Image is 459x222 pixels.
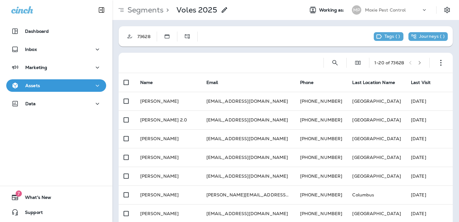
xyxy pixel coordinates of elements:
span: Last Visit [411,80,431,85]
td: [GEOGRAPHIC_DATA] [347,92,406,111]
td: [DATE] [406,167,453,185]
p: Inbox [25,47,37,52]
td: [GEOGRAPHIC_DATA] [347,148,406,167]
td: [PERSON_NAME] 2.0 [135,111,201,129]
td: [GEOGRAPHIC_DATA] [347,167,406,185]
p: Assets [25,83,40,88]
td: [PERSON_NAME][EMAIL_ADDRESS][DOMAIN_NAME] [201,185,295,204]
td: [PERSON_NAME] [135,185,201,204]
p: Data [25,101,36,106]
p: Tags ( ) [384,34,400,39]
button: Search Segments [329,57,341,69]
td: [PERSON_NAME] [135,92,201,111]
span: Email [206,80,218,85]
button: Settings [442,4,453,16]
td: [GEOGRAPHIC_DATA] [347,111,406,129]
td: [PHONE_NUMBER] [295,129,348,148]
td: Columbus [347,185,406,204]
td: [PHONE_NUMBER] [295,92,348,111]
td: [PHONE_NUMBER] [295,185,348,204]
td: [EMAIL_ADDRESS][DOMAIN_NAME] [201,111,295,129]
button: Assets [6,79,106,92]
span: Working as: [319,7,346,13]
td: [EMAIL_ADDRESS][DOMAIN_NAME] [201,129,295,148]
button: Inbox [6,43,106,56]
div: MP [352,5,361,15]
span: What's New [19,195,51,202]
button: Marketing [6,61,106,74]
td: [PERSON_NAME] [135,148,201,167]
button: Support [6,206,106,219]
span: Phone [300,80,314,85]
button: Distinct Emails [181,30,194,43]
td: [DATE] [406,111,453,129]
p: Dashboard [25,29,49,34]
p: Segments [125,5,164,15]
button: Customer Only [124,30,136,43]
td: [PHONE_NUMBER] [295,111,348,129]
td: [PHONE_NUMBER] [295,167,348,185]
td: [DATE] [406,185,453,204]
span: Name [140,80,153,85]
td: [DATE] [406,129,453,148]
td: [DATE] [406,92,453,111]
td: [GEOGRAPHIC_DATA] [347,129,406,148]
div: This segment is not used in any journeys [408,32,448,41]
div: 1 - 20 of 73628 [374,60,404,65]
span: Support [19,210,43,217]
td: [PHONE_NUMBER] [295,148,348,167]
p: > [164,5,169,15]
td: [DATE] [406,148,453,167]
div: This segment has no tags [374,32,403,41]
td: [PERSON_NAME] [135,129,201,148]
button: Collapse Sidebar [93,4,110,16]
span: Last Location Name [352,80,395,85]
td: [EMAIL_ADDRESS][DOMAIN_NAME] [201,92,295,111]
td: [PERSON_NAME] [135,167,201,185]
p: Moxie Pest Control [365,7,406,12]
div: 73628 [136,34,157,39]
p: Marketing [25,65,47,70]
button: Static [161,30,173,43]
button: Dashboard [6,25,106,37]
p: Voles 2025 [176,5,217,15]
button: Edit Fields [352,57,364,69]
button: Data [6,97,106,110]
td: [EMAIL_ADDRESS][DOMAIN_NAME] [201,148,295,167]
span: 7 [16,190,22,197]
button: 7What's New [6,191,106,204]
td: [EMAIL_ADDRESS][DOMAIN_NAME] [201,167,295,185]
p: Journeys ( ) [419,34,445,39]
